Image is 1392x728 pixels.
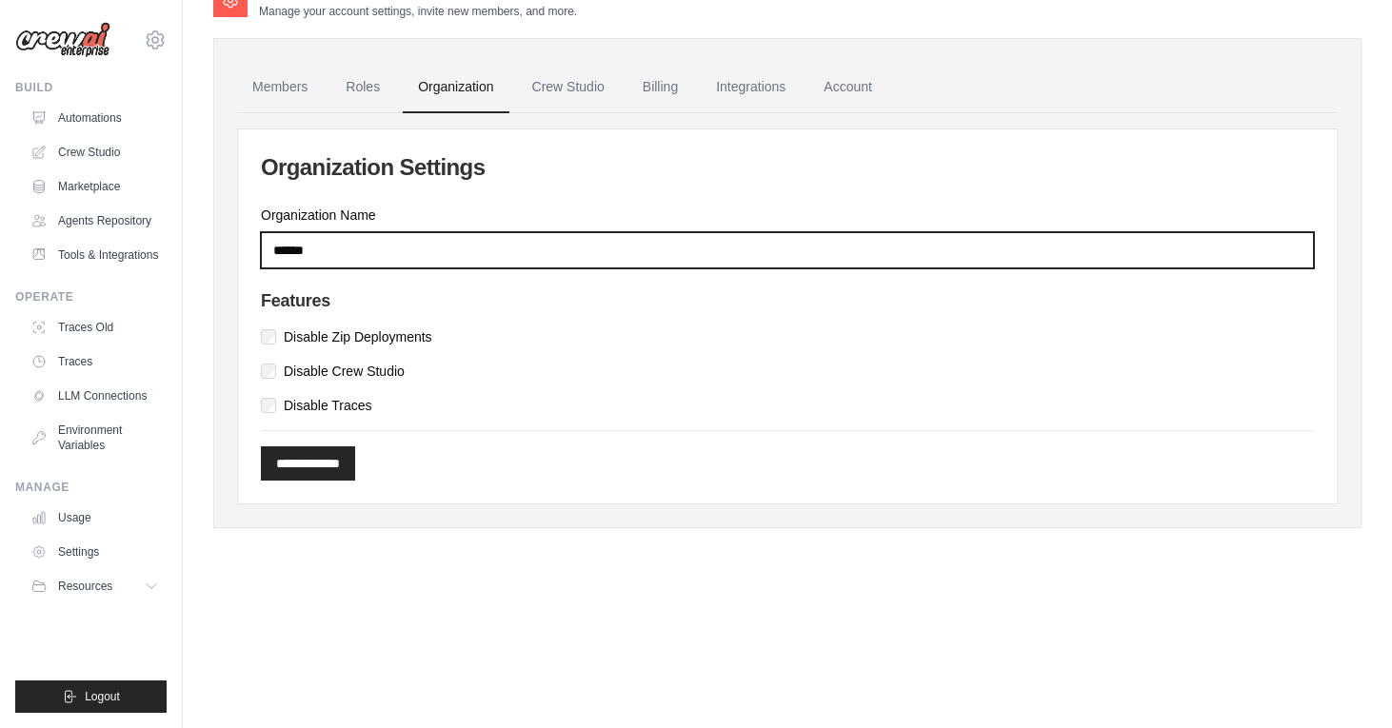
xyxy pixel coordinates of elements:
[259,4,577,19] p: Manage your account settings, invite new members, and more.
[23,381,167,411] a: LLM Connections
[517,62,620,113] a: Crew Studio
[23,137,167,167] a: Crew Studio
[701,62,801,113] a: Integrations
[237,62,323,113] a: Members
[23,103,167,133] a: Automations
[403,62,508,113] a: Organization
[23,312,167,343] a: Traces Old
[23,502,167,533] a: Usage
[15,22,110,58] img: Logo
[23,346,167,377] a: Traces
[23,415,167,461] a: Environment Variables
[23,537,167,567] a: Settings
[85,689,120,704] span: Logout
[284,327,432,346] label: Disable Zip Deployments
[23,206,167,236] a: Agents Repository
[808,62,887,113] a: Account
[261,291,1314,312] h4: Features
[284,396,372,415] label: Disable Traces
[23,571,167,601] button: Resources
[330,62,395,113] a: Roles
[23,240,167,270] a: Tools & Integrations
[284,362,405,381] label: Disable Crew Studio
[261,206,1314,225] label: Organization Name
[15,480,167,495] div: Manage
[15,80,167,95] div: Build
[15,680,167,713] button: Logout
[261,152,1314,183] h2: Organization Settings
[23,171,167,202] a: Marketplace
[58,579,112,594] span: Resources
[15,289,167,305] div: Operate
[627,62,693,113] a: Billing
